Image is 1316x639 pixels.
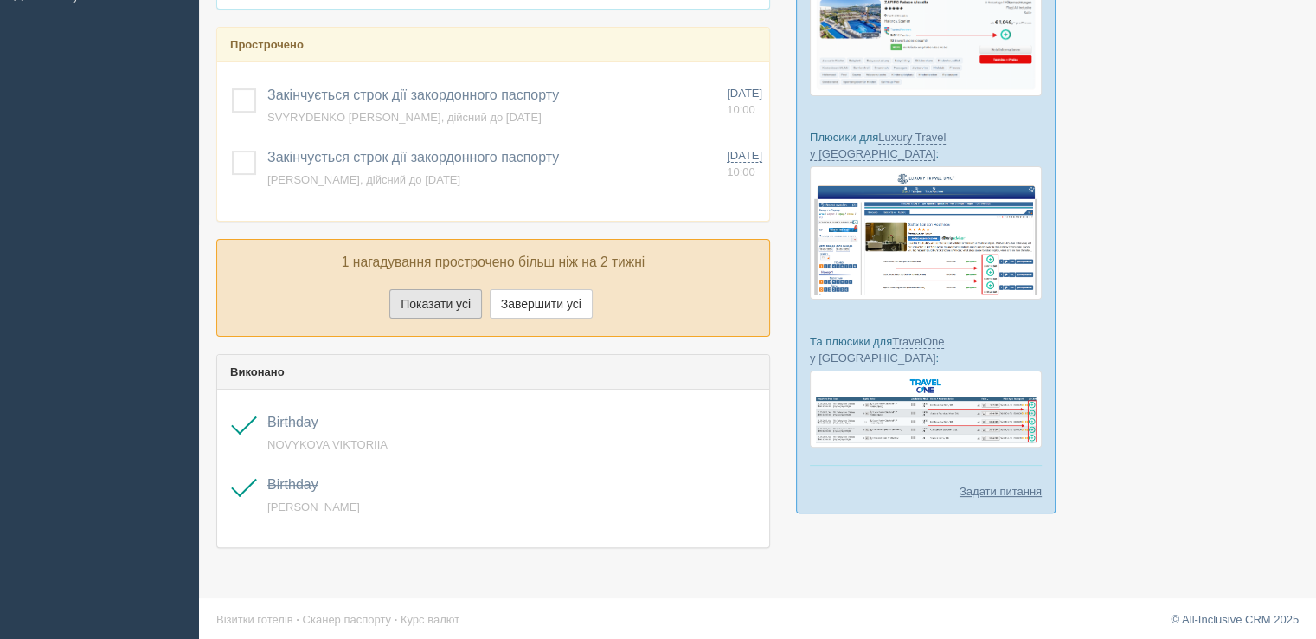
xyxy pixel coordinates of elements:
a: NOVYKOVA VIKTORIIA [267,438,388,451]
a: Birthday [267,415,318,429]
span: · [395,613,398,626]
a: Закінчується строк дії закордонного паспорту [267,87,559,102]
span: 10:00 [727,165,755,178]
a: [DATE] 10:00 [727,148,762,180]
a: Сканер паспорту [303,613,391,626]
a: Курс валют [401,613,459,626]
a: Закінчується строк дії закордонного паспорту [267,150,559,165]
a: [PERSON_NAME], дійсний до [DATE] [267,173,460,186]
a: Візитки готелів [216,613,293,626]
a: TravelOne у [GEOGRAPHIC_DATA] [810,335,944,365]
a: [PERSON_NAME] [267,500,360,513]
span: · [296,613,299,626]
a: SVYRYDENKO [PERSON_NAME], дійсний до [DATE] [267,111,542,124]
img: luxury-travel-%D0%BF%D0%BE%D0%B4%D0%B1%D0%BE%D1%80%D0%BA%D0%B0-%D1%81%D1%80%D0%BC-%D0%B4%D0%BB%D1... [810,166,1042,300]
a: Luxury Travel у [GEOGRAPHIC_DATA] [810,131,946,161]
a: Задати питання [960,483,1042,500]
p: Плюсики для : [810,129,1042,162]
span: 10:00 [727,103,755,116]
button: Завершити усі [490,289,593,319]
span: [DATE] [727,149,762,163]
a: Birthday [267,477,318,492]
a: © All-Inclusive CRM 2025 [1171,613,1299,626]
p: 1 нагадування прострочено більш ніж на 2 тижні [230,253,756,273]
span: [DATE] [727,87,762,100]
img: travel-one-%D0%BF%D1%96%D0%B4%D0%B1%D1%96%D1%80%D0%BA%D0%B0-%D1%81%D1%80%D0%BC-%D0%B4%D0%BB%D1%8F... [810,371,1042,448]
a: [DATE] 10:00 [727,86,762,118]
p: Та плюсики для : [810,333,1042,366]
b: Виконано [230,365,285,378]
button: Показати усі [389,289,482,319]
b: Прострочено [230,38,304,51]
